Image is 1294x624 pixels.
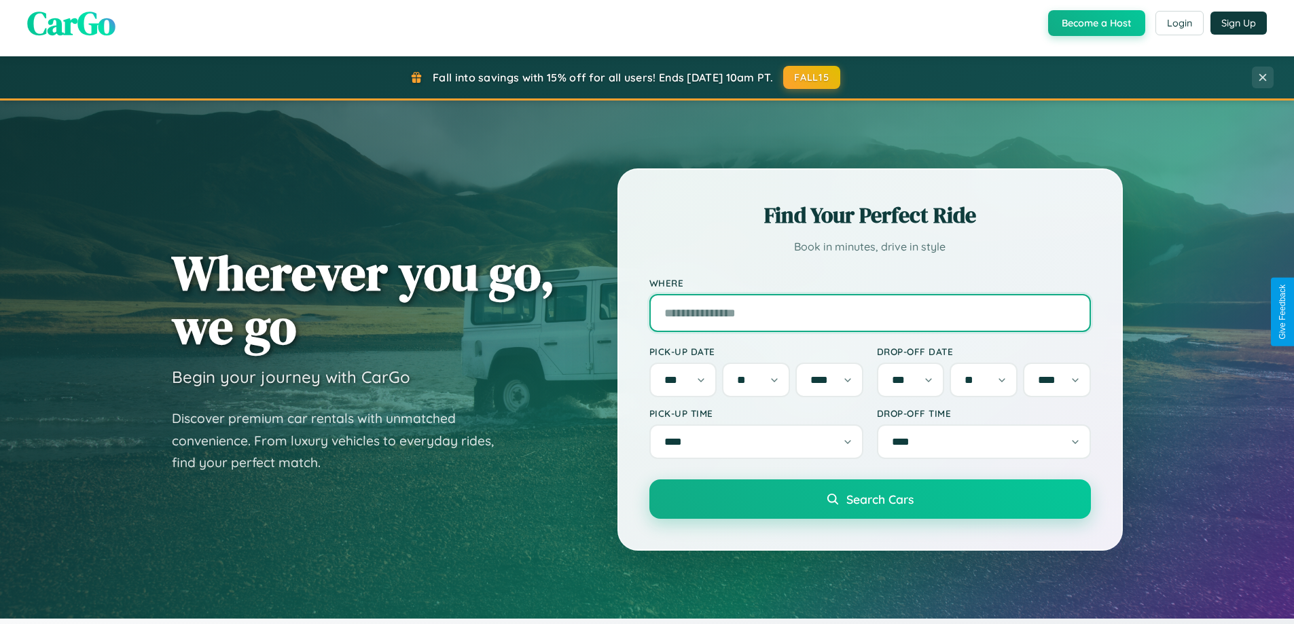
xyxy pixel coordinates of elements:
label: Drop-off Time [877,407,1091,419]
button: FALL15 [783,66,840,89]
span: Search Cars [846,492,914,507]
span: Fall into savings with 15% off for all users! Ends [DATE] 10am PT. [433,71,773,84]
button: Login [1155,11,1204,35]
button: Sign Up [1210,12,1267,35]
label: Where [649,277,1091,289]
button: Become a Host [1048,10,1145,36]
div: Give Feedback [1278,285,1287,339]
p: Discover premium car rentals with unmatched convenience. From luxury vehicles to everyday rides, ... [172,407,511,474]
h1: Wherever you go, we go [172,246,555,353]
h2: Find Your Perfect Ride [649,200,1091,230]
button: Search Cars [649,479,1091,519]
h3: Begin your journey with CarGo [172,367,410,387]
p: Book in minutes, drive in style [649,237,1091,257]
label: Drop-off Date [877,346,1091,357]
span: CarGo [27,1,115,45]
label: Pick-up Date [649,346,863,357]
label: Pick-up Time [649,407,863,419]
